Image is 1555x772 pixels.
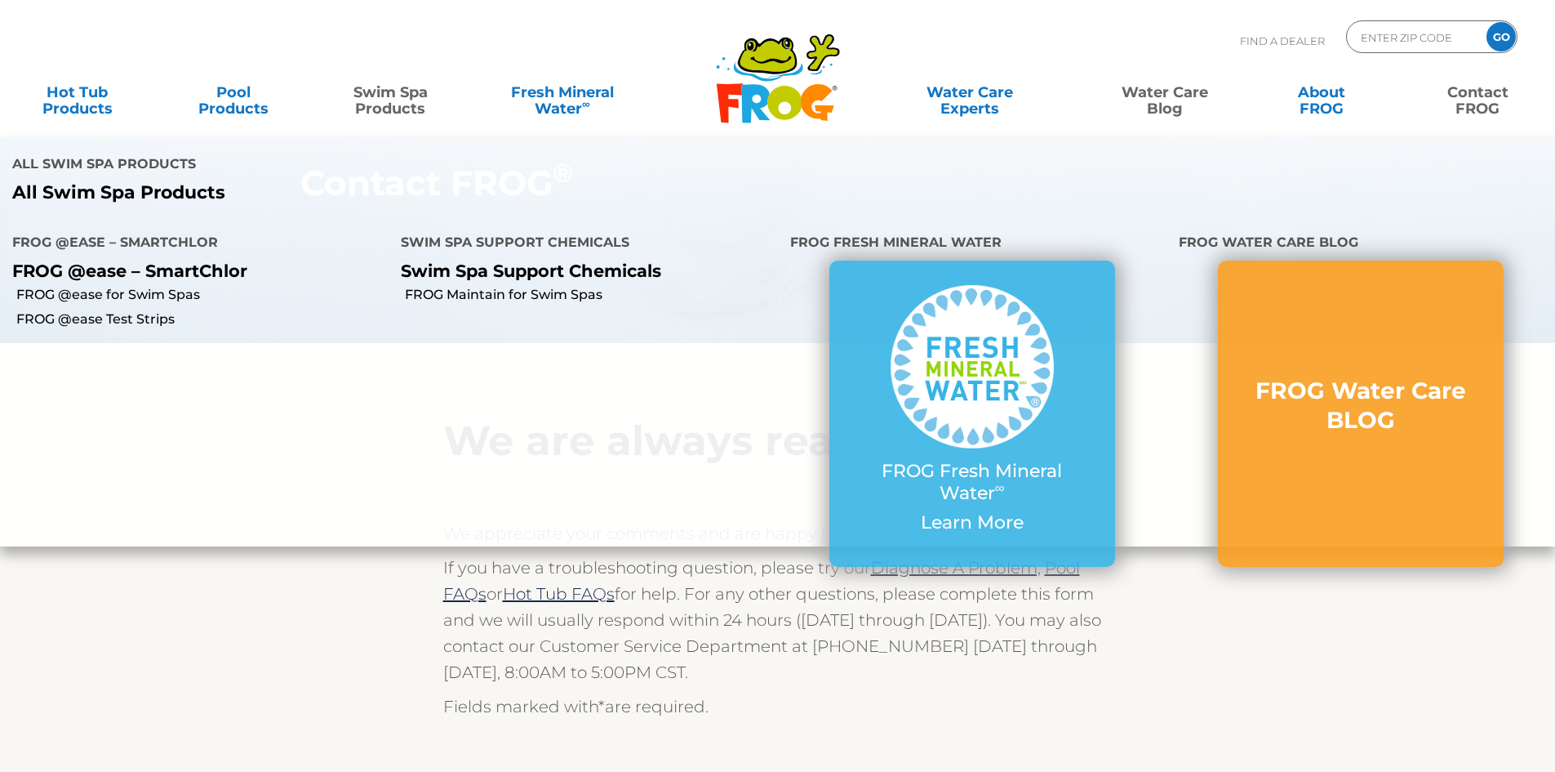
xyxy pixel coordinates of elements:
h4: FROG Fresh Mineral Water [790,228,1154,261]
p: FROG Fresh Mineral Water [862,461,1082,504]
sup: ∞ [582,97,590,110]
h3: FROG Water Care BLOG [1251,376,1471,435]
h4: All Swim Spa Products [12,149,766,182]
a: ContactFROG [1417,76,1539,109]
a: Fresh MineralWater∞ [486,76,638,109]
sup: ∞ [995,480,1005,496]
p: Fields marked with are required. [443,694,1113,720]
a: FROG Fresh Mineral Water∞ Learn More [862,285,1082,542]
a: Hot Tub FAQs [503,584,615,604]
a: FROG @ease Test Strips [16,310,389,328]
a: FROG Maintain for Swim Spas [405,286,777,304]
a: All Swim Spa Products [12,182,766,203]
p: Learn More [862,512,1082,533]
p: FROG @ease – SmartChlor [12,261,376,281]
h4: FROG @ease – SmartChlor [12,228,376,261]
p: Swim Spa Support Chemicals [401,261,765,281]
p: If you have a troubleshooting question, please try our or for help. For any other questions, plea... [443,555,1113,685]
a: Diagnose A Problem, [871,558,1041,578]
h4: FROG Water Care BLOG [1179,228,1543,261]
a: Water CareBlog [1104,76,1225,109]
a: Hot TubProducts [16,76,138,109]
a: FROG Water Care BLOG [1251,376,1471,452]
a: AboutFROG [1260,76,1382,109]
a: Water CareExperts [871,76,1069,109]
h4: Swim Spa Support Chemicals [401,228,765,261]
a: Swim SpaProducts [330,76,451,109]
a: PoolProducts [173,76,295,109]
input: GO [1486,22,1516,51]
p: Find A Dealer [1240,20,1325,61]
a: FROG @ease for Swim Spas [16,286,389,304]
input: Zip Code Form [1359,25,1469,49]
